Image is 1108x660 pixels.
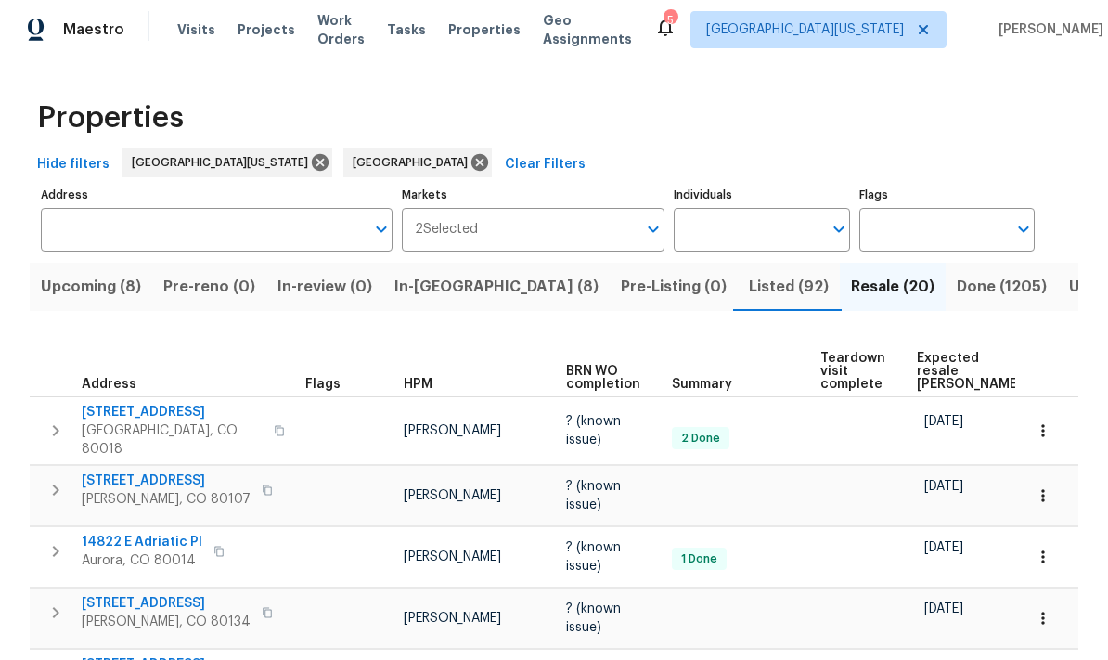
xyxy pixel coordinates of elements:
[566,541,621,573] span: ? (known issue)
[37,109,184,127] span: Properties
[30,148,117,182] button: Hide filters
[82,378,136,391] span: Address
[82,472,251,490] span: [STREET_ADDRESS]
[394,274,599,300] span: In-[GEOGRAPHIC_DATA] (8)
[353,153,475,172] span: [GEOGRAPHIC_DATA]
[277,274,372,300] span: In-review (0)
[924,415,963,428] span: [DATE]
[505,153,586,176] span: Clear Filters
[82,403,263,421] span: [STREET_ADDRESS]
[82,594,251,613] span: [STREET_ADDRESS]
[566,415,621,446] span: ? (known issue)
[991,20,1103,39] span: [PERSON_NAME]
[566,480,621,511] span: ? (known issue)
[957,274,1047,300] span: Done (1205)
[664,11,676,30] div: 5
[826,216,852,242] button: Open
[497,148,593,182] button: Clear Filters
[1011,216,1037,242] button: Open
[41,189,393,201] label: Address
[343,148,492,177] div: [GEOGRAPHIC_DATA]
[317,11,365,48] span: Work Orders
[368,216,394,242] button: Open
[674,431,728,446] span: 2 Done
[82,613,251,631] span: [PERSON_NAME], CO 80134
[82,551,202,570] span: Aurora, CO 80014
[621,274,727,300] span: Pre-Listing (0)
[122,148,332,177] div: [GEOGRAPHIC_DATA][US_STATE]
[177,20,215,39] span: Visits
[404,378,432,391] span: HPM
[305,378,341,391] span: Flags
[543,11,632,48] span: Geo Assignments
[566,365,640,391] span: BRN WO completion
[238,20,295,39] span: Projects
[37,153,110,176] span: Hide filters
[924,480,963,493] span: [DATE]
[674,551,725,567] span: 1 Done
[674,189,849,201] label: Individuals
[917,352,1022,391] span: Expected resale [PERSON_NAME]
[820,352,885,391] span: Teardown visit complete
[640,216,666,242] button: Open
[132,153,316,172] span: [GEOGRAPHIC_DATA][US_STATE]
[749,274,829,300] span: Listed (92)
[672,378,732,391] span: Summary
[924,602,963,615] span: [DATE]
[387,23,426,36] span: Tasks
[566,602,621,634] span: ? (known issue)
[82,490,251,509] span: [PERSON_NAME], CO 80107
[404,489,501,502] span: [PERSON_NAME]
[851,274,934,300] span: Resale (20)
[924,541,963,554] span: [DATE]
[404,424,501,437] span: [PERSON_NAME]
[415,222,478,238] span: 2 Selected
[404,550,501,563] span: [PERSON_NAME]
[404,612,501,625] span: [PERSON_NAME]
[163,274,255,300] span: Pre-reno (0)
[706,20,904,39] span: [GEOGRAPHIC_DATA][US_STATE]
[63,20,124,39] span: Maestro
[82,421,263,459] span: [GEOGRAPHIC_DATA], CO 80018
[41,274,141,300] span: Upcoming (8)
[82,533,202,551] span: 14822 E Adriatic Pl
[859,189,1035,201] label: Flags
[402,189,665,201] label: Markets
[448,20,521,39] span: Properties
